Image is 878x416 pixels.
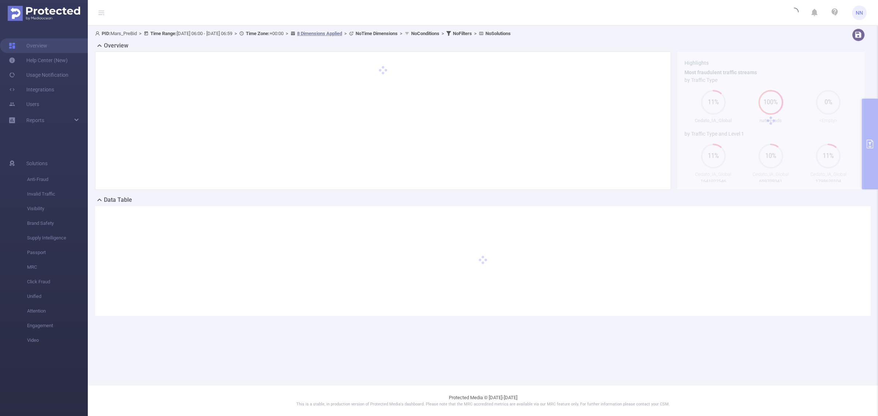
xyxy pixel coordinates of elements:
span: Attention [27,304,88,318]
a: Reports [26,113,44,128]
footer: Protected Media © [DATE]-[DATE] [88,385,878,416]
a: Help Center (New) [9,53,68,68]
span: > [472,31,479,36]
h2: Overview [104,41,128,50]
span: > [232,31,239,36]
a: Users [9,97,39,111]
span: Anti-Fraud [27,172,88,187]
u: 8 Dimensions Applied [297,31,342,36]
span: Brand Safety [27,216,88,231]
img: Protected Media [8,6,80,21]
b: No Conditions [411,31,439,36]
span: Reports [26,117,44,123]
span: > [342,31,349,36]
h2: Data Table [104,196,132,204]
span: Click Fraud [27,275,88,289]
span: > [398,31,405,36]
b: No Time Dimensions [356,31,398,36]
p: This is a stable, in production version of Protected Media's dashboard. Please note that the MRC ... [106,401,860,408]
b: Time Range: [150,31,177,36]
span: NN [856,5,863,20]
span: Mars_PreBid [DATE] 06:00 - [DATE] 06:59 +00:00 [95,31,511,36]
span: Supply Intelligence [27,231,88,245]
i: icon: loading [790,8,799,18]
span: Visibility [27,201,88,216]
span: > [284,31,290,36]
span: Video [27,333,88,348]
span: > [137,31,144,36]
i: icon: user [95,31,102,36]
a: Usage Notification [9,68,68,82]
b: No Filters [453,31,472,36]
span: Engagement [27,318,88,333]
span: Passport [27,245,88,260]
b: PID: [102,31,110,36]
a: Integrations [9,82,54,97]
a: Overview [9,38,47,53]
span: > [439,31,446,36]
b: Time Zone: [246,31,270,36]
span: MRC [27,260,88,275]
span: Solutions [26,156,48,171]
span: Unified [27,289,88,304]
b: No Solutions [485,31,511,36]
span: Invalid Traffic [27,187,88,201]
